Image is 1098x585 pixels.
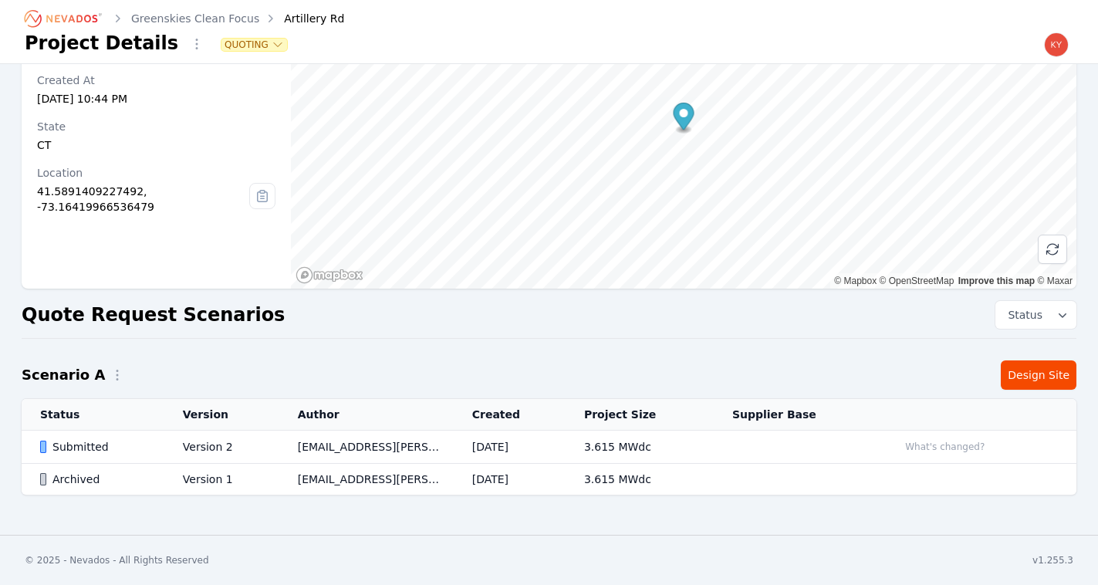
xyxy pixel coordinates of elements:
[279,431,454,464] td: [EMAIL_ADDRESS][PERSON_NAME][DOMAIN_NAME]
[566,464,714,495] td: 3.615 MWdc
[898,438,992,455] button: What's changed?
[995,301,1076,329] button: Status
[566,431,714,464] td: 3.615 MWdc
[37,119,275,134] div: State
[296,266,363,284] a: Mapbox homepage
[714,399,880,431] th: Supplier Base
[674,103,694,134] div: Map marker
[37,91,275,107] div: [DATE] 10:44 PM
[22,464,1076,495] tr: ArchivedVersion 1[EMAIL_ADDRESS][PERSON_NAME][DOMAIN_NAME][DATE]3.615 MWdc
[279,464,454,495] td: [EMAIL_ADDRESS][PERSON_NAME][DOMAIN_NAME]
[454,431,566,464] td: [DATE]
[40,439,157,455] div: Submitted
[22,431,1076,464] tr: SubmittedVersion 2[EMAIL_ADDRESS][PERSON_NAME][DOMAIN_NAME][DATE]3.615 MWdcWhat's changed?
[37,165,249,181] div: Location
[221,39,287,51] button: Quoting
[454,464,566,495] td: [DATE]
[1037,276,1073,286] a: Maxar
[880,276,954,286] a: OpenStreetMap
[22,303,285,327] h2: Quote Request Scenarios
[958,276,1035,286] a: Improve this map
[164,464,279,495] td: Version 1
[40,472,157,487] div: Archived
[25,31,178,56] h1: Project Details
[1002,307,1042,323] span: Status
[1044,32,1069,57] img: kyle.macdougall@nevados.solar
[37,137,275,153] div: CT
[566,399,714,431] th: Project Size
[454,399,566,431] th: Created
[1001,360,1076,390] a: Design Site
[25,554,209,566] div: © 2025 - Nevados - All Rights Reserved
[164,431,279,464] td: Version 2
[834,276,877,286] a: Mapbox
[1032,554,1073,566] div: v1.255.3
[22,364,105,386] h2: Scenario A
[25,6,344,31] nav: Breadcrumb
[131,11,259,26] a: Greenskies Clean Focus
[22,399,164,431] th: Status
[37,73,275,88] div: Created At
[164,399,279,431] th: Version
[37,184,249,215] div: 41.5891409227492, -73.16419966536479
[279,399,454,431] th: Author
[262,11,344,26] div: Artillery Rd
